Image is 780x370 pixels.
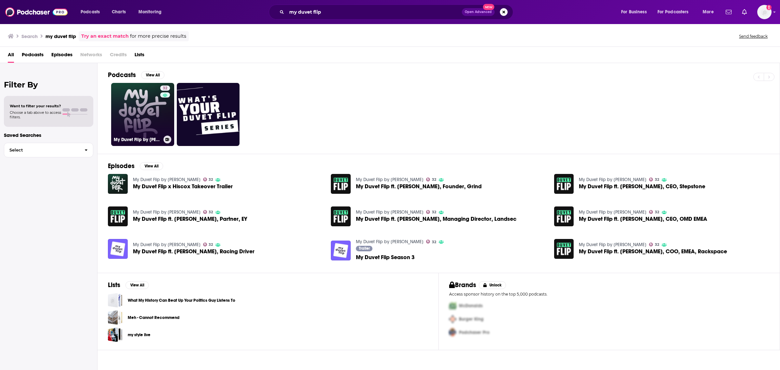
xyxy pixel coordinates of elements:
span: Choose a tab above to access filters. [10,110,61,119]
span: Podcasts [81,7,100,17]
a: 32 [649,178,659,181]
span: 32 [655,211,659,214]
a: My Duvet Flip by Jack Parsons [356,209,423,215]
a: My Duvet Flip by Jack Parsons [356,177,423,182]
span: 32 [432,178,436,181]
span: 32 [209,178,213,181]
span: My Duvet Flip ft. [PERSON_NAME], Racing Driver [133,249,254,254]
img: My Duvet Flip ft. Nicolas Hamilton, Racing Driver [108,239,128,259]
button: Open AdvancedNew [462,8,495,16]
a: PodcastsView All [108,71,164,79]
a: My Duvet Flip Season 3 [331,241,351,260]
img: Third Pro Logo [447,326,459,339]
button: Send feedback [737,33,770,39]
a: 32My Duvet Flip by [PERSON_NAME] [111,83,174,146]
span: Charts [112,7,126,17]
img: Podchaser - Follow, Share and Rate Podcasts [5,6,68,18]
a: My Duvet Flip by Jack Parsons [133,177,201,182]
span: Want to filter your results? [10,104,61,108]
a: Charts [108,7,130,17]
span: 32 [655,243,659,246]
img: My Duvet Flip x Hiscox Takeover Trailer [108,174,128,194]
span: My Duvet Flip ft. [PERSON_NAME], Partner, EY [133,216,247,222]
span: Select [4,148,79,152]
h2: Episodes [108,162,135,170]
a: Episodes [51,49,72,63]
button: open menu [134,7,170,17]
span: Meh - Cannot Recommend [108,310,123,325]
a: My Duvet Flip x Hiscox Takeover Trailer [133,184,233,189]
h2: Brands [449,281,476,289]
button: open menu [698,7,722,17]
img: User Profile [757,5,772,19]
a: My Duvet Flip ft. Sebastian Dettmers, CEO, Stepstone [579,184,705,189]
a: My Duvet Flip Season 3 [356,255,415,260]
div: Search podcasts, credits, & more... [275,5,519,20]
span: For Business [621,7,647,17]
a: 32 [203,178,213,181]
a: ListsView All [108,281,149,289]
span: 32 [163,85,167,92]
img: My Duvet Flip ft. David Abrahamovitch, Founder, Grind [331,174,351,194]
a: 32 [649,243,659,246]
h2: Filter By [4,80,93,89]
span: Networks [80,49,102,63]
a: 32 [160,86,170,91]
span: My Duvet Flip ft. [PERSON_NAME], COO, EMEA, Rackspace [579,249,727,254]
button: View All [140,162,163,170]
a: Podcasts [22,49,44,63]
button: open menu [617,7,655,17]
span: 32 [432,211,436,214]
a: My Duvet Flip ft. Peter Coulthard, Partner, EY [133,216,247,222]
img: My Duvet Flip ft. Bruce Findlay, Managing Director, Landsec [331,206,351,226]
a: My Duvet Flip ft. Elizabeth Parnell, COO, EMEA, Rackspace [579,249,727,254]
img: My Duvet Flip ft. Peter Coulthard, Partner, EY [108,206,128,226]
button: View All [141,71,164,79]
a: my style live [128,331,150,338]
a: My Duvet Flip by Jack Parsons [579,209,646,215]
img: Second Pro Logo [447,312,459,326]
h2: Podcasts [108,71,136,79]
h3: My Duvet Flip by [PERSON_NAME] [114,137,161,142]
input: Search podcasts, credits, & more... [287,7,462,17]
span: Monitoring [138,7,162,17]
a: My Duvet Flip by Jack Parsons [579,177,646,182]
a: My Duvet Flip by Jack Parsons [133,209,201,215]
img: My Duvet Flip ft. Sebastian Dettmers, CEO, Stepstone [554,174,574,194]
button: Select [4,143,93,157]
a: 32 [426,240,436,244]
span: Burger King [459,316,484,322]
a: My Duvet Flip by Jack Parsons [133,242,201,247]
span: 32 [432,241,436,244]
span: Podchaser Pro [459,330,489,335]
a: Try an exact match [81,33,129,40]
a: All [8,49,14,63]
a: What My History Can Beat Up Your Politics Guy Listens To [128,297,235,304]
a: 32 [203,243,213,246]
a: My Duvet Flip ft. Blake Cuthbert, CEO, OMD EMEA [579,216,707,222]
img: My Duvet Flip ft. Elizabeth Parnell, COO, EMEA, Rackspace [554,239,574,259]
p: Saved Searches [4,132,93,138]
h3: my duvet flip [45,33,76,39]
span: Trailer [359,246,370,250]
span: My Duvet Flip ft. [PERSON_NAME], CEO, Stepstone [579,184,705,189]
span: My Duvet Flip ft. [PERSON_NAME], Managing Director, Landsec [356,216,516,222]
img: My Duvet Flip ft. Blake Cuthbert, CEO, OMD EMEA [554,206,574,226]
button: open menu [76,7,108,17]
a: My Duvet Flip ft. Bruce Findlay, Managing Director, Landsec [356,216,516,222]
span: For Podcasters [657,7,689,17]
a: Meh - Cannot Recommend [128,314,179,321]
a: 32 [203,210,213,214]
